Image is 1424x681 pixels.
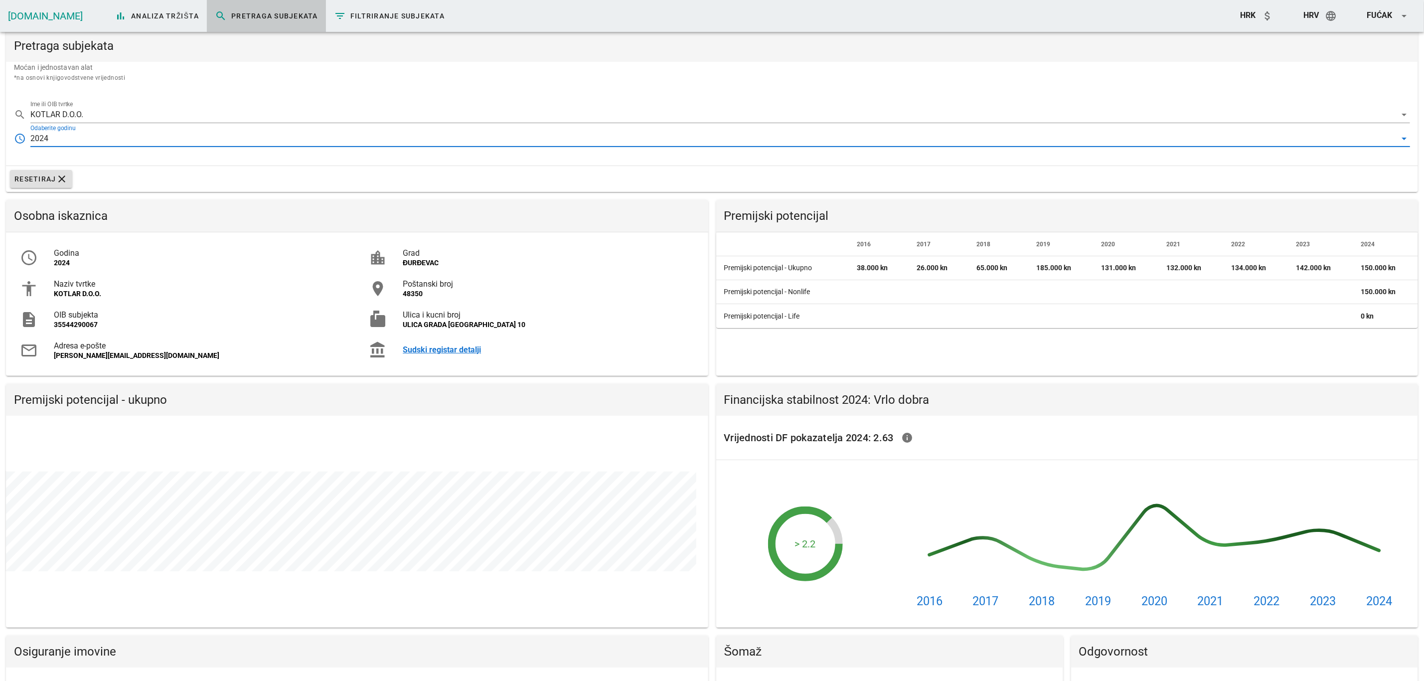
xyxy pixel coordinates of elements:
[716,256,849,280] td: Premijski potencijal - Ukupno
[54,351,345,360] div: [PERSON_NAME][EMAIL_ADDRESS][DOMAIN_NAME]
[115,10,199,22] span: Analiza tržišta
[403,259,694,267] div: ĐURĐEVAC
[1094,232,1158,256] th: 2020
[403,279,694,289] div: Poštanski broj
[1231,241,1245,248] span: 2022
[30,134,48,143] div: 2024
[716,384,1419,416] div: Financijska stabilnost 2024: Vrlo dobra
[909,256,968,280] td: 26.000 kn
[1240,10,1256,20] span: HRK
[6,200,708,232] div: Osobna iskaznica
[403,290,694,298] div: 48350
[1353,232,1418,256] th: 2024
[8,10,83,22] a: [DOMAIN_NAME]
[14,73,1410,83] div: *na osnovi knjigovodstvene vrijednosti
[215,10,227,22] i: search
[849,232,909,256] th: 2016
[1036,241,1050,248] span: 2019
[1029,595,1055,609] text: 2018
[30,131,1410,147] div: Odaberite godinu2024
[1071,636,1418,668] div: Odgovornost
[1223,232,1288,256] th: 2022
[1085,595,1111,609] text: 2019
[1198,595,1224,609] text: 2021
[1310,595,1336,609] text: 2023
[334,10,445,22] span: Filtriranje subjekata
[902,432,914,444] i: info
[716,636,1063,668] div: Šomaž
[1398,10,1410,22] i: arrow_drop_down
[716,304,849,328] td: Premijski potencijal - Life
[1367,10,1392,20] span: Fućak
[1353,304,1418,328] td: 0 kn
[54,248,345,258] div: Godina
[1398,109,1410,121] i: arrow_drop_down
[1366,595,1392,609] text: 2024
[917,595,943,609] text: 2016
[369,311,387,329] i: markunread_mailbox
[30,101,73,108] label: Ime ili OIB tvrtke
[1254,595,1279,609] text: 2022
[54,321,345,329] div: 35544290067
[1353,256,1418,280] td: 150.000 kn
[54,341,345,350] div: Adresa e-pošte
[1262,10,1273,22] i: attach_money
[968,232,1028,256] th: 2018
[1361,241,1375,248] span: 2024
[1028,256,1093,280] td: 185.000 kn
[6,384,708,416] div: Premijski potencijal - ukupno
[716,200,1419,232] div: Premijski potencijal
[1398,133,1410,145] i: arrow_drop_down
[1141,595,1167,609] text: 2020
[14,133,26,145] i: access_time
[716,280,849,304] td: Premijski potencijal - Nonlife
[849,256,909,280] td: 38.000 kn
[54,279,345,289] div: Naziv tvrtke
[6,62,1418,91] div: Moćan i jednostavan alat
[1288,232,1353,256] th: 2023
[976,241,990,248] span: 2018
[968,256,1028,280] td: 65.000 kn
[1028,232,1093,256] th: 2019
[30,125,76,132] label: Odaberite godinu
[215,10,318,22] span: Pretraga subjekata
[10,170,72,188] button: Resetiraj
[6,30,1418,62] div: Pretraga subjekata
[14,173,68,185] span: Resetiraj
[716,416,1419,460] div: Vrijednosti DF pokazatelja 2024: 2.63
[1353,280,1418,304] td: 150.000 kn
[972,595,998,609] text: 2017
[1166,241,1180,248] span: 2021
[403,345,694,354] a: Sudski registar detalji
[1288,256,1353,280] td: 142.000 kn
[1223,256,1288,280] td: 134.000 kn
[909,232,968,256] th: 2017
[54,310,345,320] div: OIB subjekta
[1102,241,1115,248] span: 2020
[1158,232,1223,256] th: 2021
[369,280,387,298] i: room
[54,290,345,298] div: KOTLAR D.O.O.
[857,241,871,248] span: 2016
[917,241,931,248] span: 2017
[1303,10,1319,20] span: hrv
[20,280,38,298] i: accessibility
[403,248,694,258] div: Grad
[20,341,38,359] i: mail_outline
[14,109,26,121] i: search
[1094,256,1158,280] td: 131.000 kn
[1325,10,1337,22] i: language
[20,249,38,267] i: access_time
[20,311,38,329] i: description
[369,249,387,267] i: location_city
[369,341,387,359] i: account_balance
[403,321,694,329] div: ULICA GRADA [GEOGRAPHIC_DATA] 10
[115,10,127,22] i: bar_chart
[6,636,708,668] div: Osiguranje imovine
[56,173,68,185] i: clear
[1296,241,1310,248] span: 2023
[1158,256,1223,280] td: 132.000 kn
[403,310,694,320] div: Ulica i kucni broj
[54,259,345,267] div: 2024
